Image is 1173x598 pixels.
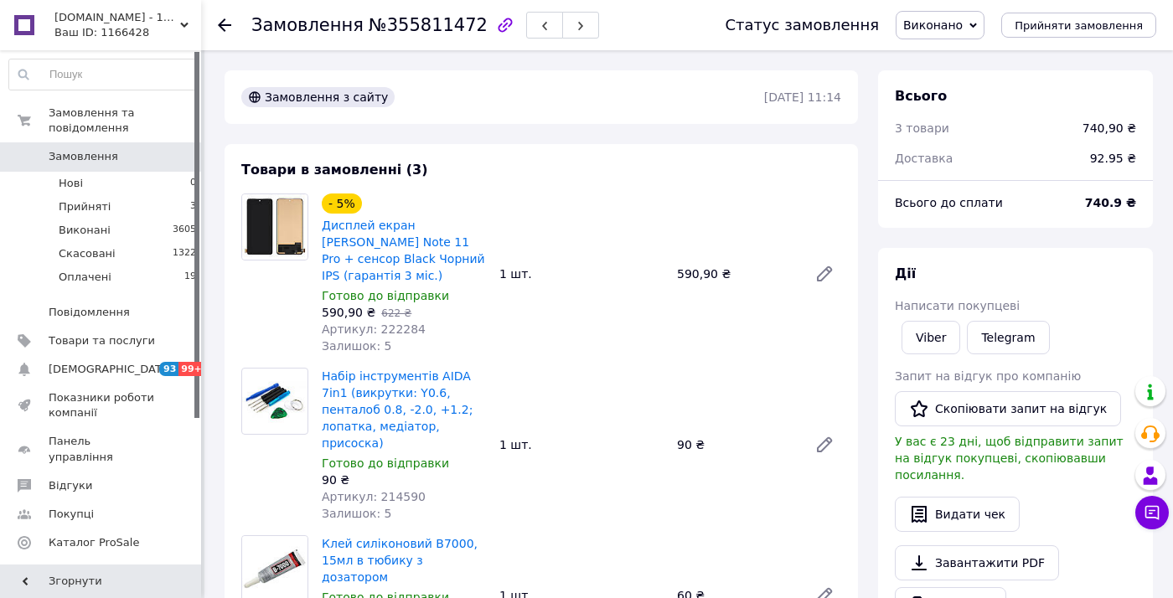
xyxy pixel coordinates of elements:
[218,17,231,34] div: Повернутися назад
[159,362,178,376] span: 93
[670,433,801,456] div: 90 ₴
[322,322,426,336] span: Артикул: 222284
[49,106,201,136] span: Замовлення та повідомлення
[241,162,428,178] span: Товари в замовленні (3)
[242,194,307,260] img: Дисплей екран Xiaomi Redmi Note 11 Pro + сенсор Black Чорний IPS (гарантія 3 міс.)
[1085,196,1136,209] b: 740.9 ₴
[49,390,155,420] span: Показники роботи компанії
[173,223,196,238] span: 3605
[967,321,1049,354] a: Telegram
[49,535,139,550] span: Каталог ProSale
[1135,496,1169,529] button: Чат з покупцем
[59,199,111,214] span: Прийняті
[49,333,155,348] span: Товари та послуги
[322,339,392,353] span: Залишок: 5
[895,88,947,104] span: Всього
[322,306,375,319] span: 590,90 ₴
[808,257,841,291] a: Редагувати
[322,369,473,450] a: Набір інструментів AIDA 7in1 (викрутки: Y0.6, пенталоб 0.8, -2.0, +1.2; лопатка, медіатор, присоска)
[59,270,111,285] span: Оплачені
[1001,13,1156,38] button: Прийняти замовлення
[173,246,196,261] span: 1322
[895,121,949,135] span: 3 товари
[49,362,173,377] span: [DEMOGRAPHIC_DATA]
[54,25,201,40] div: Ваш ID: 1166428
[1080,140,1146,177] div: 92.95 ₴
[59,176,83,191] span: Нові
[895,369,1081,383] span: Запит на відгук про компанію
[190,176,196,191] span: 0
[49,434,155,464] span: Панель управління
[808,428,841,461] a: Редагувати
[49,305,130,320] span: Повідомлення
[322,507,392,520] span: Залишок: 5
[895,265,916,281] span: Дії
[895,299,1020,312] span: Написати покупцеві
[49,507,94,522] span: Покупці
[54,10,180,25] span: HelpTech.com.ua - 12 років на ринку, гарантія якості 👌
[9,59,197,90] input: Пошук
[49,478,92,493] span: Відгуки
[251,15,364,35] span: Замовлення
[59,223,111,238] span: Виконані
[322,289,449,302] span: Готово до відправки
[895,497,1020,532] button: Видати чек
[895,196,1003,209] span: Всього до сплати
[493,433,670,456] div: 1 шт.
[322,537,478,584] a: Клей силіконовий B7000, 15мл в тюбику з дозатором
[1015,19,1143,32] span: Прийняти замовлення
[725,17,879,34] div: Статус замовлення
[184,270,196,285] span: 19
[322,472,486,488] div: 90 ₴
[322,490,426,503] span: Артикул: 214590
[322,456,449,470] span: Готово до відправки
[49,149,118,164] span: Замовлення
[59,246,116,261] span: Скасовані
[670,262,801,286] div: 590,90 ₴
[895,545,1059,580] a: Завантажити PDF
[381,307,411,319] span: 622 ₴
[902,321,960,354] a: Viber
[369,15,488,35] span: №355811472
[322,193,362,214] div: - 5%
[895,435,1124,482] span: У вас є 23 дні, щоб відправити запит на відгук покупцеві, скопіювавши посилання.
[242,376,307,426] img: Набір інструментів AIDA 7in1 (викрутки: Y0.6, пенталоб 0.8, -2.0, +1.2; лопатка, медіатор, присоска)
[322,219,485,282] a: Дисплей екран [PERSON_NAME] Note 11 Pro + сенсор Black Чорний IPS (гарантія 3 міс.)
[178,362,206,376] span: 99+
[895,152,953,165] span: Доставка
[241,87,395,107] div: Замовлення з сайту
[1083,120,1136,137] div: 740,90 ₴
[493,262,670,286] div: 1 шт.
[764,90,841,104] time: [DATE] 11:14
[190,199,196,214] span: 3
[903,18,963,32] span: Виконано
[895,391,1121,426] button: Скопіювати запит на відгук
